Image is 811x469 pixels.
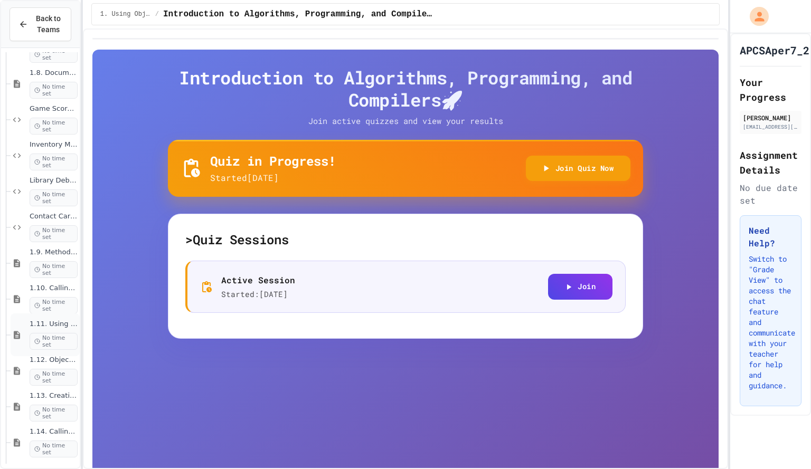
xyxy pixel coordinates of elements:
span: 1.12. Objects - Instances of Classes [30,356,78,365]
span: Introduction to Algorithms, Programming, and Compilers [163,8,433,21]
p: Started [DATE] [210,171,336,184]
span: 1.8. Documentation with Comments and Preconditions [30,69,78,78]
span: No time set [30,441,78,457]
span: / [155,10,159,18]
h2: Your Progress [740,75,801,104]
h5: Quiz in Progress! [210,152,336,169]
span: No time set [30,333,78,350]
p: Active Session [221,274,295,286]
div: My Account [739,4,771,28]
span: No time set [30,405,78,422]
span: Library Debugger Challenge [30,176,78,185]
h3: Need Help? [749,224,793,250]
h4: Introduction to Algorithms, Programming, and Compilers 🚀 [168,66,643,111]
span: No time set [30,189,78,206]
div: No due date set [740,181,801,207]
span: Inventory Management System [30,140,78,149]
p: Started: [DATE] [221,289,295,300]
div: [EMAIL_ADDRESS][DOMAIN_NAME] [743,123,798,131]
span: No time set [30,261,78,278]
span: Game Score Tracker [30,104,78,113]
span: 1.13. Creating and Initializing Objects: Constructors [30,391,78,400]
span: No time set [30,46,78,63]
span: No time set [30,225,78,242]
span: Back to Teams [34,13,62,35]
button: Back to Teams [10,7,71,41]
span: 1.14. Calling Instance Methods [30,427,78,436]
span: 1. Using Objects and Methods [100,10,151,18]
p: Switch to "Grade View" to access the chat feature and communicate with your teacher for help and ... [749,254,793,391]
span: 1.10. Calling Class Methods [30,284,78,293]
button: Join Quiz Now [526,156,631,181]
span: No time set [30,154,78,170]
span: 1.9. Method Signatures [30,248,78,257]
span: 1.11. Using the Math Class [30,320,78,329]
h5: > Quiz Sessions [185,231,626,248]
span: Contact Card Creator [30,212,78,221]
button: Join [548,274,612,300]
span: No time set [30,369,78,386]
p: Join active quizzes and view your results [287,115,524,127]
div: [PERSON_NAME] [743,113,798,122]
span: No time set [30,82,78,99]
span: No time set [30,118,78,135]
h2: Assignment Details [740,148,801,177]
span: No time set [30,297,78,314]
